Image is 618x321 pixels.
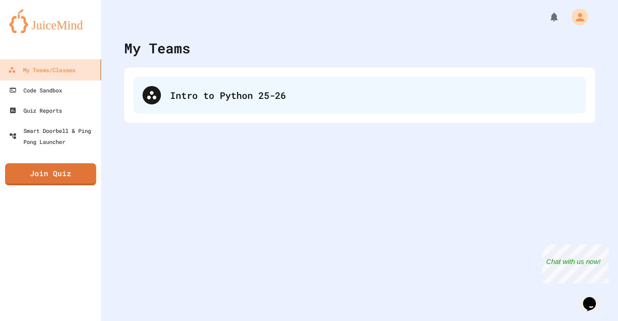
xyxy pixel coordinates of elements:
[9,125,97,147] div: Smart Doorbell & Ping Pong Launcher
[579,284,609,312] iframe: chat widget
[9,105,62,116] div: Quiz Reports
[5,163,96,185] a: Join Quiz
[9,85,62,96] div: Code Sandbox
[133,77,586,114] div: Intro to Python 25-26
[9,9,92,33] img: logo-orange.svg
[170,88,577,102] div: Intro to Python 25-26
[532,9,562,25] div: My Notifications
[8,64,75,76] div: My Teams/Classes
[542,244,609,283] iframe: chat widget
[562,6,590,28] div: My Account
[124,38,190,58] div: My Teams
